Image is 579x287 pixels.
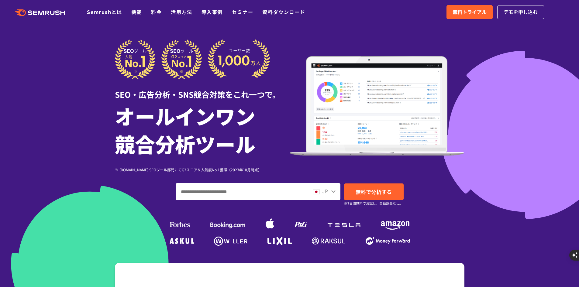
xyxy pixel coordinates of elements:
[262,8,305,15] a: 資料ダウンロード
[446,5,493,19] a: 無料トライアル
[115,102,290,158] h1: オールインワン 競合分析ツール
[497,5,544,19] a: デモを申し込む
[176,183,308,200] input: ドメイン、キーワードまたはURLを入力してください
[356,188,392,196] span: 無料で分析する
[504,8,538,16] span: デモを申し込む
[171,8,192,15] a: 活用方法
[344,200,403,206] small: ※7日間無料でお試し。自動課金なし。
[232,8,253,15] a: セミナー
[322,187,328,195] span: JP
[344,183,404,200] a: 無料で分析する
[202,8,223,15] a: 導入事例
[131,8,142,15] a: 機能
[151,8,162,15] a: 料金
[115,79,290,100] div: SEO・広告分析・SNS競合対策をこれ一つで。
[453,8,487,16] span: 無料トライアル
[87,8,122,15] a: Semrushとは
[115,167,290,173] div: ※ [DOMAIN_NAME] SEOツール部門にてG2スコア＆人気度No.1獲得（2023年10月時点）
